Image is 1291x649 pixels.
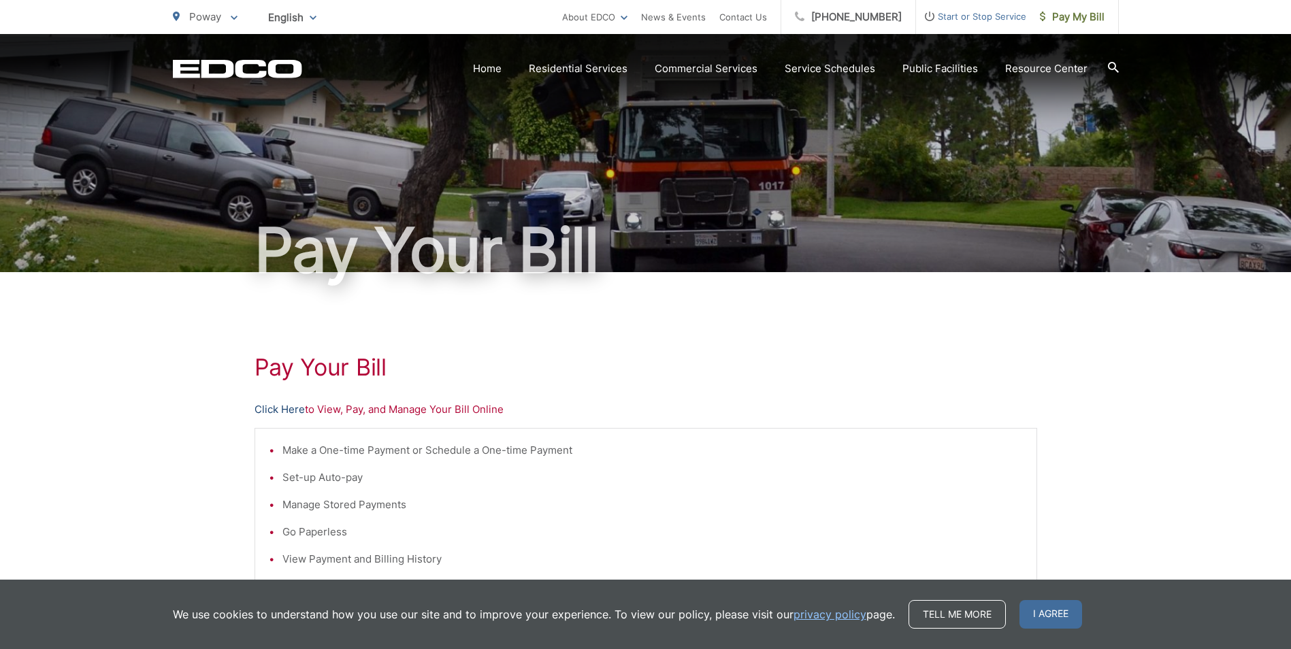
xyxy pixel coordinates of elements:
[282,551,1023,567] li: View Payment and Billing History
[282,497,1023,513] li: Manage Stored Payments
[473,61,502,77] a: Home
[173,606,895,622] p: We use cookies to understand how you use our site and to improve your experience. To view our pol...
[1040,9,1105,25] span: Pay My Bill
[173,59,302,78] a: EDCD logo. Return to the homepage.
[562,9,627,25] a: About EDCO
[282,524,1023,540] li: Go Paperless
[909,600,1006,629] a: Tell me more
[173,216,1119,284] h1: Pay Your Bill
[282,469,1023,486] li: Set-up Auto-pay
[1005,61,1088,77] a: Resource Center
[255,401,1037,418] p: to View, Pay, and Manage Your Bill Online
[1019,600,1082,629] span: I agree
[189,10,221,23] span: Poway
[258,5,327,29] span: English
[255,354,1037,381] h1: Pay Your Bill
[902,61,978,77] a: Public Facilities
[255,401,305,418] a: Click Here
[529,61,627,77] a: Residential Services
[641,9,706,25] a: News & Events
[282,442,1023,459] li: Make a One-time Payment or Schedule a One-time Payment
[655,61,757,77] a: Commercial Services
[794,606,866,622] a: privacy policy
[719,9,767,25] a: Contact Us
[785,61,875,77] a: Service Schedules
